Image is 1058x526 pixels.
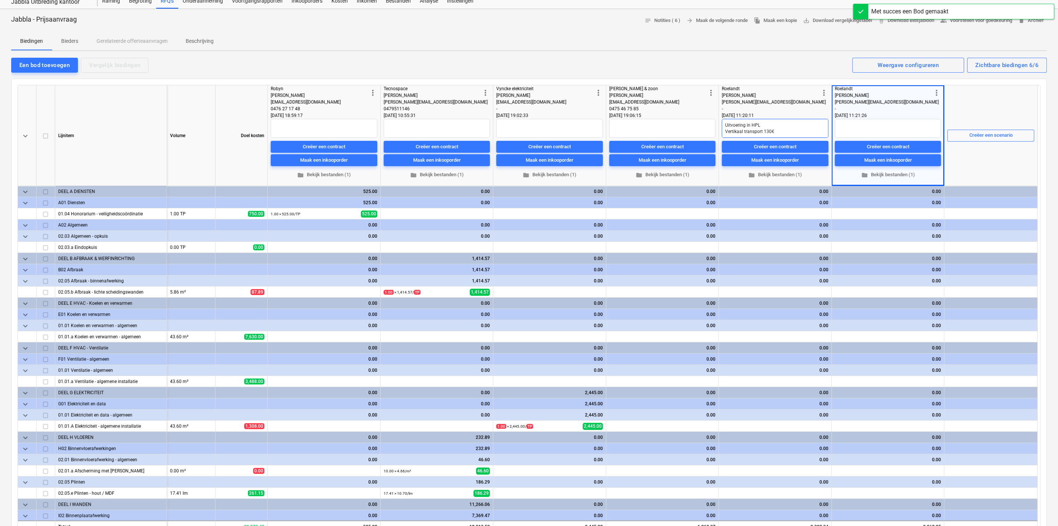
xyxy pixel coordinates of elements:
[384,309,490,320] div: 0.00
[937,15,1015,26] button: Voorstellen voor goedkeuring
[21,254,30,263] span: keyboard_arrow_down
[867,143,909,151] div: Creëer een contract
[387,171,487,179] span: Bekijk bestanden (1)
[271,197,377,208] div: 525.00
[271,169,377,181] button: Bekijk bestanden (1)
[384,85,481,92] div: Tecnospace
[55,85,167,186] div: Lijnitem
[609,219,715,231] div: 0.00
[384,112,490,119] div: [DATE] 10:55:31
[609,354,715,365] div: 0.00
[58,275,164,286] div: 02.05 Afbraak - binnenafwerking
[496,253,603,264] div: 0.00
[470,289,490,296] span: 1,414.57
[835,354,941,365] div: 0.00
[21,366,30,375] span: keyboard_arrow_down
[609,154,715,166] button: Maak een inkooporder
[609,92,706,99] div: [PERSON_NAME]
[384,99,488,105] span: [PERSON_NAME][EMAIL_ADDRESS][DOMAIN_NAME]
[11,58,78,73] button: Een bod toevoegen
[58,231,164,241] div: 02.03 Algemeen - opkuis
[835,253,941,264] div: 0.00
[528,143,571,151] div: Creëer een contract
[969,131,1013,140] div: Creëer een scenario
[167,421,215,432] div: 43.60 m²
[271,105,368,112] div: 0476 27 17 48
[244,334,264,340] span: 7,630.00
[271,231,377,242] div: 0.00
[609,264,715,275] div: 0.00
[722,342,828,354] div: 0.00
[838,171,938,179] span: Bekijk bestanden (1)
[167,331,215,342] div: 43.60 m²
[11,15,77,24] p: Jabbla - Prijsaanvraag
[754,17,761,24] span: file_copy
[384,342,490,354] div: 0.00
[722,264,828,275] div: 0.00
[835,112,941,119] div: [DATE] 11:21:26
[609,105,706,112] div: 0475 46 75 85
[722,197,828,208] div: 0.00
[384,105,481,112] div: 0479511146
[871,7,948,16] div: Met succes een Bod gemaakt
[368,88,377,97] span: more_vert
[875,15,937,26] a: Download Bidsjabloon
[58,342,164,353] div: DEEL F HVAC - Ventilatie
[800,15,875,26] a: Download vergelijkingstabel
[384,354,490,365] div: 0.00
[722,186,828,197] div: 0.00
[609,141,715,153] button: Creëer een contract
[384,92,481,99] div: [PERSON_NAME]
[496,169,603,181] button: Bekijk bestanden (1)
[612,171,712,179] span: Bekijk bestanden (1)
[303,143,345,151] div: Creëer een contract
[686,17,693,24] span: arrow_forward
[21,310,30,319] span: keyboard_arrow_down
[496,219,603,231] div: 0.00
[496,354,603,365] div: 0.00
[1018,17,1025,24] span: delete
[722,219,828,231] div: 0.00
[496,342,603,354] div: 0.00
[21,355,30,364] span: keyboard_arrow_down
[271,85,368,92] div: Robyn
[271,309,377,320] div: 0.00
[835,141,941,153] button: Creëer een contract
[271,342,377,354] div: 0.00
[21,500,30,509] span: keyboard_arrow_down
[251,289,264,295] span: 87.89
[271,298,377,309] div: 0.00
[583,423,603,430] span: 2,445.00
[58,387,164,398] div: DEEL G ELEKTRICITEIT
[413,156,461,165] div: Maak een inkooporder
[803,17,810,24] span: save_alt
[271,212,300,216] small: 1.00 × 525.00 / TP
[751,15,800,26] button: Maak een kopie
[384,365,490,376] div: 0.00
[496,186,603,197] div: 0.00
[609,112,715,119] div: [DATE] 19:06:15
[641,143,684,151] div: Creëer een contract
[271,92,368,99] div: [PERSON_NAME]
[722,231,828,242] div: 0.00
[271,264,377,275] div: 0.00
[609,398,715,409] div: 0.00
[271,398,377,409] div: 0.00
[271,112,377,119] div: [DATE] 18:59:17
[384,409,490,421] div: 0.00
[21,131,30,140] span: keyboard_arrow_down
[496,264,603,275] div: 0.00
[496,275,603,286] div: 0.00
[271,141,377,153] button: Creëer een contract
[947,129,1034,141] button: Creëer een scenario
[496,365,603,376] div: 0.00
[496,298,603,309] div: 0.00
[58,186,164,197] div: DEEL A DIENSTEN
[523,172,529,178] span: folder
[683,15,751,26] button: Maak de volgende ronde
[271,354,377,365] div: 0.00
[271,320,377,331] div: 0.00
[21,400,30,409] span: keyboard_arrow_down
[835,398,941,409] div: 0.00
[645,16,680,25] span: Notities ( 6 )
